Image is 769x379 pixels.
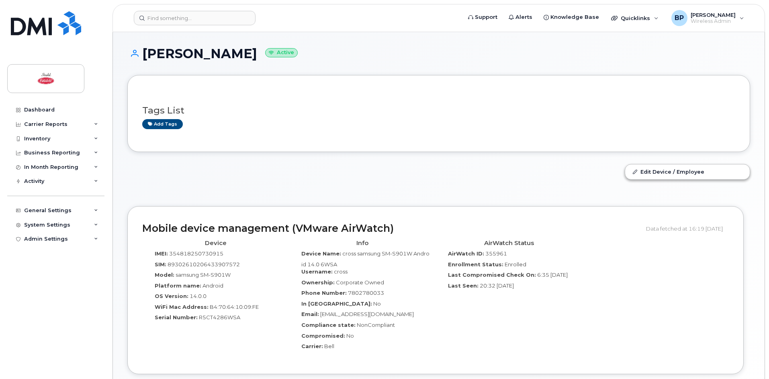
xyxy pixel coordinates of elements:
label: Ownership: [301,279,335,286]
h4: Device [148,240,283,247]
span: 20:32 [DATE] [480,282,514,289]
span: cross [334,268,348,275]
span: 7802780033 [348,290,384,296]
span: Android [202,282,223,289]
label: In [GEOGRAPHIC_DATA]: [301,300,372,308]
label: IMEI: [155,250,168,257]
h4: AirWatch Status [442,240,576,247]
span: R5CT4286WSA [199,314,240,320]
span: Corporate Owned [336,279,384,286]
span: samsung SM-S901W [176,272,231,278]
label: AirWatch ID: [448,250,484,257]
span: Enrolled [505,261,526,268]
span: 89302610206433907572 [168,261,240,268]
small: Active [265,48,298,57]
label: Compliance state: [301,321,356,329]
label: SIM: [155,261,166,268]
span: Bell [324,343,334,349]
h2: Mobile device management (VMware AirWatch) [142,223,640,234]
label: Email: [301,310,319,318]
label: Last Seen: [448,282,479,290]
label: OS Version: [155,292,188,300]
span: [EMAIL_ADDRESS][DOMAIN_NAME] [320,311,414,317]
label: WiFi Mac Address: [155,303,209,311]
span: 6:35 [DATE] [537,272,568,278]
label: Device Name: [301,250,341,257]
label: Compromised: [301,332,345,340]
label: Model: [155,271,174,279]
label: Enrollment Status: [448,261,503,268]
a: Edit Device / Employee [625,164,750,179]
span: NonCompliant [357,322,395,328]
div: Data fetched at 16:19 [DATE] [646,221,729,236]
h4: Info [295,240,429,247]
h3: Tags List [142,105,735,116]
span: 354818250730915 [169,250,223,257]
span: 14.0.0 [190,293,207,299]
span: B4:70:64:10:09:FE [210,304,259,310]
label: Platform name: [155,282,201,290]
label: Carrier: [301,343,323,350]
span: No [346,332,354,339]
label: Last Compromised Check On: [448,271,536,279]
span: 355961 [485,250,507,257]
label: Username: [301,268,333,276]
label: Serial Number: [155,314,198,321]
label: Phone Number: [301,289,347,297]
a: Add tags [142,119,183,129]
span: No [373,300,381,307]
h1: [PERSON_NAME] [127,47,750,61]
span: cross samsung SM-S901W Android 14.0 6WSA [301,250,429,268]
